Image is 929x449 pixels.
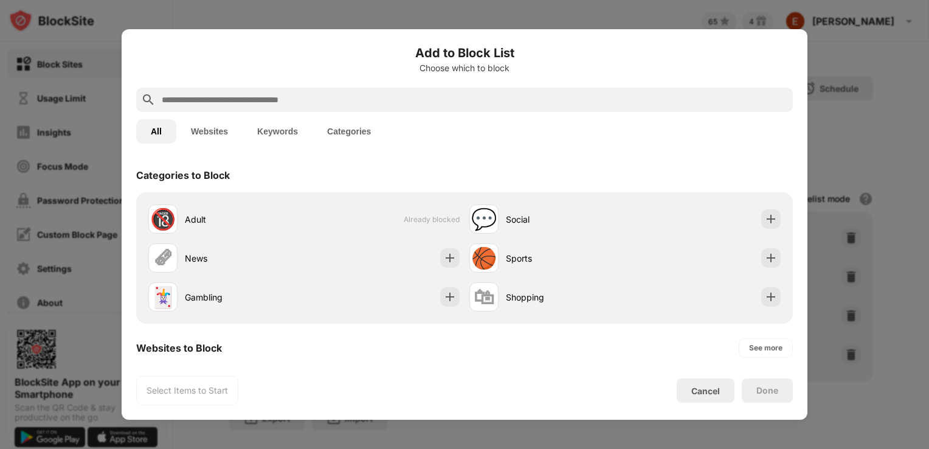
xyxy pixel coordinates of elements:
h6: Add to Block List [136,44,793,62]
div: See more [749,342,782,354]
div: Categories to Block [136,169,230,181]
div: Done [756,386,778,395]
button: Websites [176,119,243,144]
div: Shopping [506,291,625,304]
div: 🔞 [150,207,176,232]
span: Already blocked [404,215,460,224]
div: 🃏 [150,285,176,310]
div: 🏀 [471,246,497,271]
img: search.svg [141,92,156,107]
div: 🗞 [153,246,173,271]
div: Social [506,213,625,226]
div: Adult [185,213,304,226]
div: 🛍 [474,285,494,310]
button: All [136,119,176,144]
button: Categories [313,119,385,144]
div: Websites to Block [136,342,222,354]
button: Keywords [243,119,313,144]
div: Sports [506,252,625,265]
div: Cancel [691,386,720,396]
div: Select Items to Start [147,385,228,397]
div: News [185,252,304,265]
div: Choose which to block [136,63,793,73]
div: 💬 [471,207,497,232]
div: Gambling [185,291,304,304]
